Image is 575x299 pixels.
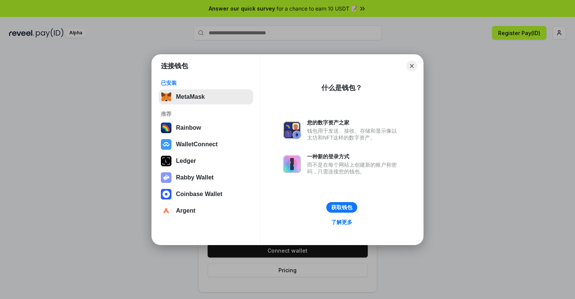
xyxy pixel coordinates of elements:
div: 而不是在每个网站上创建新的账户和密码，只需连接您的钱包。 [307,161,401,175]
img: svg+xml,%3Csvg%20width%3D%22120%22%20height%3D%22120%22%20viewBox%3D%220%200%20120%20120%22%20fil... [161,123,171,133]
img: svg+xml,%3Csvg%20width%3D%2228%22%20height%3D%2228%22%20viewBox%3D%220%200%2028%2028%22%20fill%3D... [161,139,171,150]
img: svg+xml,%3Csvg%20width%3D%2228%22%20height%3D%2228%22%20viewBox%3D%220%200%2028%2028%22%20fill%3D... [161,189,171,199]
div: Rainbow [176,124,201,131]
img: svg+xml,%3Csvg%20width%3D%2228%22%20height%3D%2228%22%20viewBox%3D%220%200%2028%2028%22%20fill%3D... [161,205,171,216]
img: svg+xml,%3Csvg%20fill%3D%22none%22%20height%3D%2233%22%20viewBox%3D%220%200%2035%2033%22%20width%... [161,92,171,102]
a: 了解更多 [327,217,357,227]
button: Rainbow [159,120,253,135]
div: 已安装 [161,80,251,86]
img: svg+xml,%3Csvg%20xmlns%3D%22http%3A%2F%2Fwww.w3.org%2F2000%2Fsvg%22%20fill%3D%22none%22%20viewBox... [161,172,171,183]
div: 一种新的登录方式 [307,153,401,160]
button: Coinbase Wallet [159,187,253,202]
div: 推荐 [161,110,251,117]
button: 获取钱包 [326,202,357,213]
button: WalletConnect [159,137,253,152]
button: Argent [159,203,253,218]
div: Coinbase Wallet [176,191,222,198]
div: 获取钱包 [331,204,352,211]
button: Close [407,61,417,71]
div: 了解更多 [331,219,352,225]
div: 什么是钱包？ [321,83,362,92]
button: Ledger [159,153,253,169]
img: svg+xml,%3Csvg%20xmlns%3D%22http%3A%2F%2Fwww.w3.org%2F2000%2Fsvg%22%20fill%3D%22none%22%20viewBox... [283,121,301,139]
button: MetaMask [159,89,253,104]
div: Rabby Wallet [176,174,214,181]
img: svg+xml,%3Csvg%20xmlns%3D%22http%3A%2F%2Fwww.w3.org%2F2000%2Fsvg%22%20width%3D%2228%22%20height%3... [161,156,171,166]
div: MetaMask [176,94,205,100]
div: 您的数字资产之家 [307,119,401,126]
div: Argent [176,207,196,214]
img: svg+xml,%3Csvg%20xmlns%3D%22http%3A%2F%2Fwww.w3.org%2F2000%2Fsvg%22%20fill%3D%22none%22%20viewBox... [283,155,301,173]
h1: 连接钱包 [161,61,188,71]
button: Rabby Wallet [159,170,253,185]
div: 钱包用于发送、接收、存储和显示像以太坊和NFT这样的数字资产。 [307,127,401,141]
div: WalletConnect [176,141,218,148]
div: Ledger [176,158,196,164]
